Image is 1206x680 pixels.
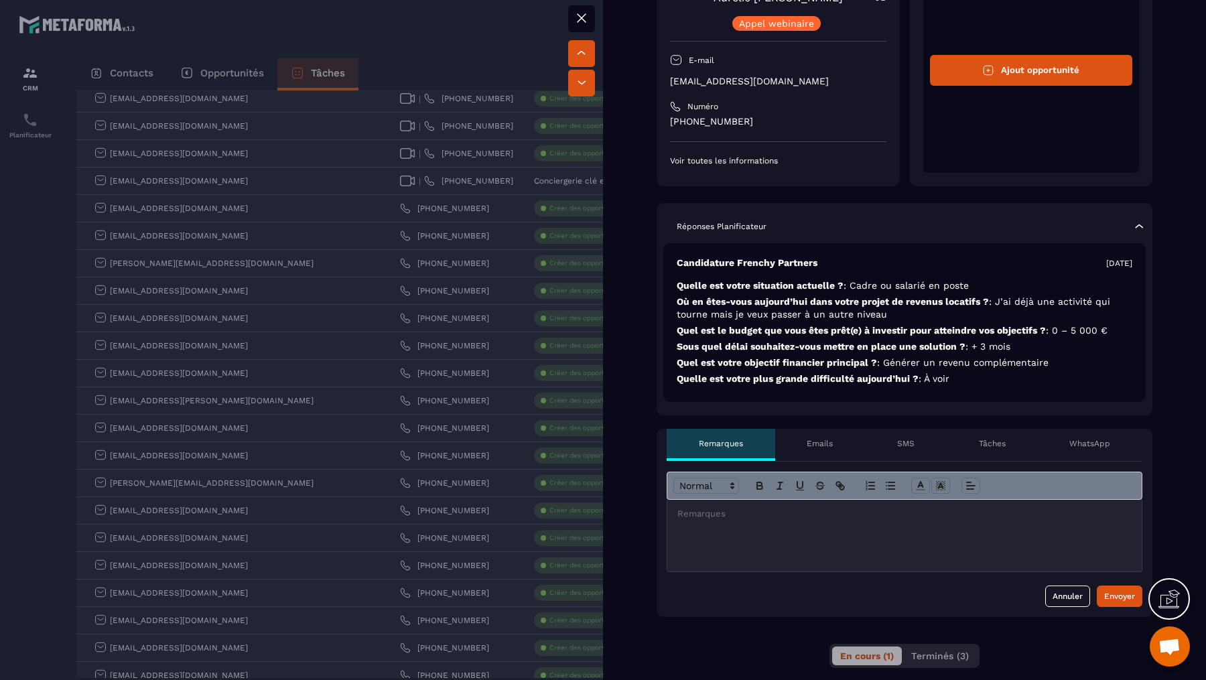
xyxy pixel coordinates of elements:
[877,357,1049,368] span: : Générer un revenu complémentaire
[1069,438,1110,449] p: WhatsApp
[1150,626,1190,667] div: Ouvrir le chat
[911,651,969,661] span: Terminés (3)
[930,55,1133,86] button: Ajout opportunité
[677,279,1132,292] p: Quelle est votre situation actuelle ?
[670,75,886,88] p: [EMAIL_ADDRESS][DOMAIN_NAME]
[1046,325,1108,336] span: : 0 – 5 000 €
[677,372,1132,385] p: Quelle est votre plus grande difficulté aujourd’hui ?
[807,438,833,449] p: Emails
[739,19,814,28] p: Appel webinaire
[687,101,718,112] p: Numéro
[670,155,886,166] p: Voir toutes les informations
[903,647,977,665] button: Terminés (3)
[979,438,1006,449] p: Tâches
[840,651,894,661] span: En cours (1)
[677,356,1132,369] p: Quel est votre objectif financier principal ?
[1097,586,1142,607] button: Envoyer
[699,438,743,449] p: Remarques
[965,341,1010,352] span: : + 3 mois
[689,55,714,66] p: E-mail
[670,115,886,128] p: [PHONE_NUMBER]
[1106,258,1132,269] p: [DATE]
[1045,586,1090,607] button: Annuler
[844,280,969,291] span: : Cadre ou salarié en poste
[919,373,949,384] span: : À voir
[677,340,1132,353] p: Sous quel délai souhaitez-vous mettre en place une solution ?
[677,295,1132,321] p: Où en êtes-vous aujourd’hui dans votre projet de revenus locatifs ?
[1104,590,1135,603] div: Envoyer
[832,647,902,665] button: En cours (1)
[677,324,1132,337] p: Quel est le budget que vous êtes prêt(e) à investir pour atteindre vos objectifs ?
[897,438,915,449] p: SMS
[677,257,817,269] p: Candidature Frenchy Partners
[677,221,766,232] p: Réponses Planificateur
